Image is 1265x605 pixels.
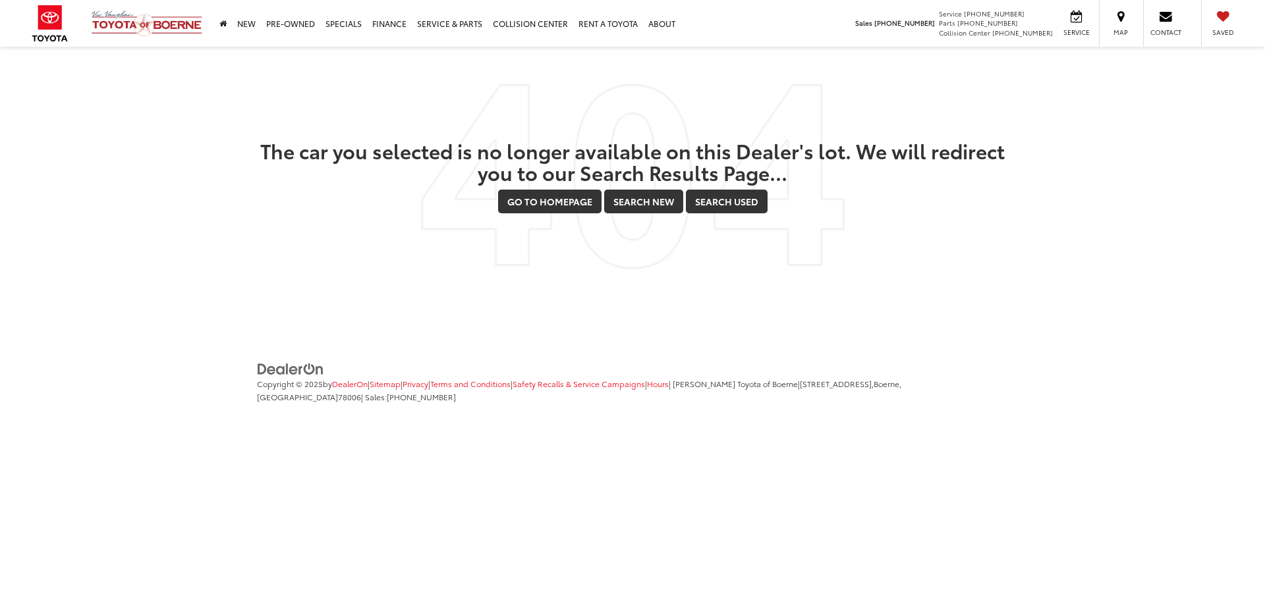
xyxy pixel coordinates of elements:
span: | [645,378,669,389]
span: Service [1061,28,1091,37]
h2: The car you selected is no longer available on this Dealer's lot. We will redirect you to our Sea... [257,140,1008,183]
a: Sitemap [370,378,401,389]
a: Hours [647,378,669,389]
span: Contact [1150,28,1181,37]
span: [PHONE_NUMBER] [874,18,935,28]
a: DealerOn [257,361,324,375]
span: Collision Center [939,28,990,38]
span: [PHONE_NUMBER] [992,28,1053,38]
span: Saved [1208,28,1237,37]
span: [GEOGRAPHIC_DATA] [257,391,338,402]
a: Safety Recalls & Service Campaigns, Opens in a new tab [513,378,645,389]
span: Copyright © 2025 [257,378,323,389]
a: Search Used [686,190,768,213]
span: Boerne, [874,378,901,389]
span: Parts [939,18,955,28]
span: | [511,378,645,389]
span: Sales [855,18,872,28]
span: | Sales: [361,391,456,402]
span: [PHONE_NUMBER] [964,9,1025,18]
img: DealerOn [257,362,324,377]
span: Map [1106,28,1135,37]
span: Service [939,9,962,18]
span: | [368,378,401,389]
a: Terms and Conditions [430,378,511,389]
span: 78006 [338,391,361,402]
img: Vic Vaughan Toyota of Boerne [91,10,203,37]
span: [PHONE_NUMBER] [387,391,456,402]
span: | [401,378,428,389]
span: [PHONE_NUMBER] [957,18,1018,28]
a: Go to Homepage [498,190,602,213]
a: Privacy [403,378,428,389]
span: | [PERSON_NAME] Toyota of Boerne [669,378,798,389]
a: DealerOn Home Page [332,378,368,389]
span: [STREET_ADDRESS], [800,378,874,389]
span: | [428,378,511,389]
span: by [323,378,368,389]
a: Search New [604,190,683,213]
